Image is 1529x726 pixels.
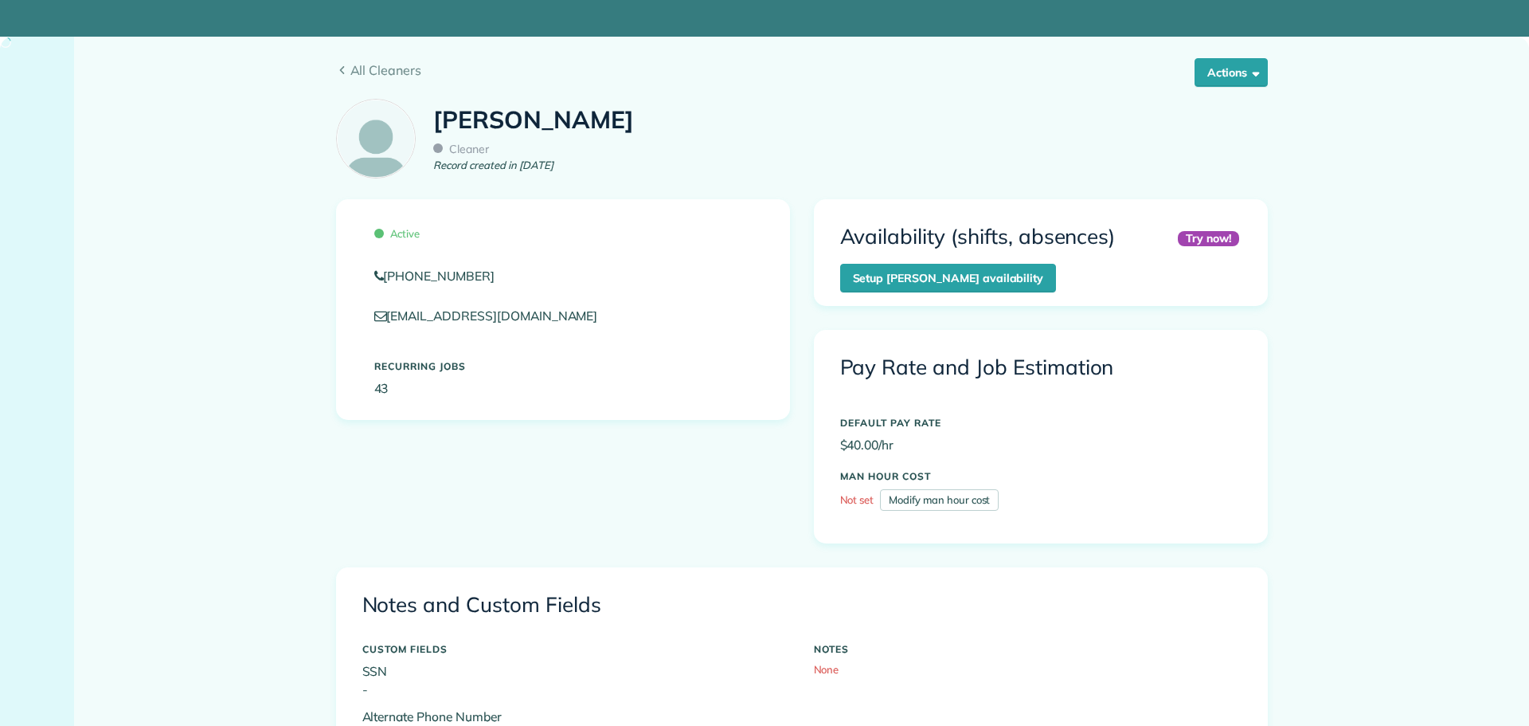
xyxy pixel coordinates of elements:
a: [PHONE_NUMBER] [374,267,752,285]
p: 43 [374,379,752,398]
h3: Notes and Custom Fields [362,594,1242,617]
span: All Cleaners [350,61,1268,80]
a: [EMAIL_ADDRESS][DOMAIN_NAME] [374,308,613,324]
span: Not set [840,493,874,506]
h1: [PERSON_NAME] [433,107,634,133]
em: Record created in [DATE] [433,158,553,174]
a: Setup [PERSON_NAME] availability [840,264,1057,292]
h5: DEFAULT PAY RATE [840,418,1242,428]
img: employee_icon-c2f8239691d896a72cdd9dc41cfb7b06f9d69bdd837a2ad469be8ff06ab05b5f.png [337,100,415,178]
button: Actions [1195,58,1268,87]
span: None [814,663,839,676]
a: Modify man hour cost [880,489,999,512]
p: SSN - [362,662,790,700]
h3: Pay Rate and Job Estimation [840,356,1242,379]
div: Try now! [1178,231,1239,246]
h3: Availability (shifts, absences) [840,226,1116,249]
p: $40.00/hr [840,436,1242,454]
h5: CUSTOM FIELDS [362,644,790,654]
h5: NOTES [814,644,1242,654]
a: All Cleaners [336,61,1268,80]
span: Active [374,227,420,240]
span: Cleaner [433,142,489,156]
h5: MAN HOUR COST [840,471,1242,481]
h5: Recurring Jobs [374,361,752,371]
